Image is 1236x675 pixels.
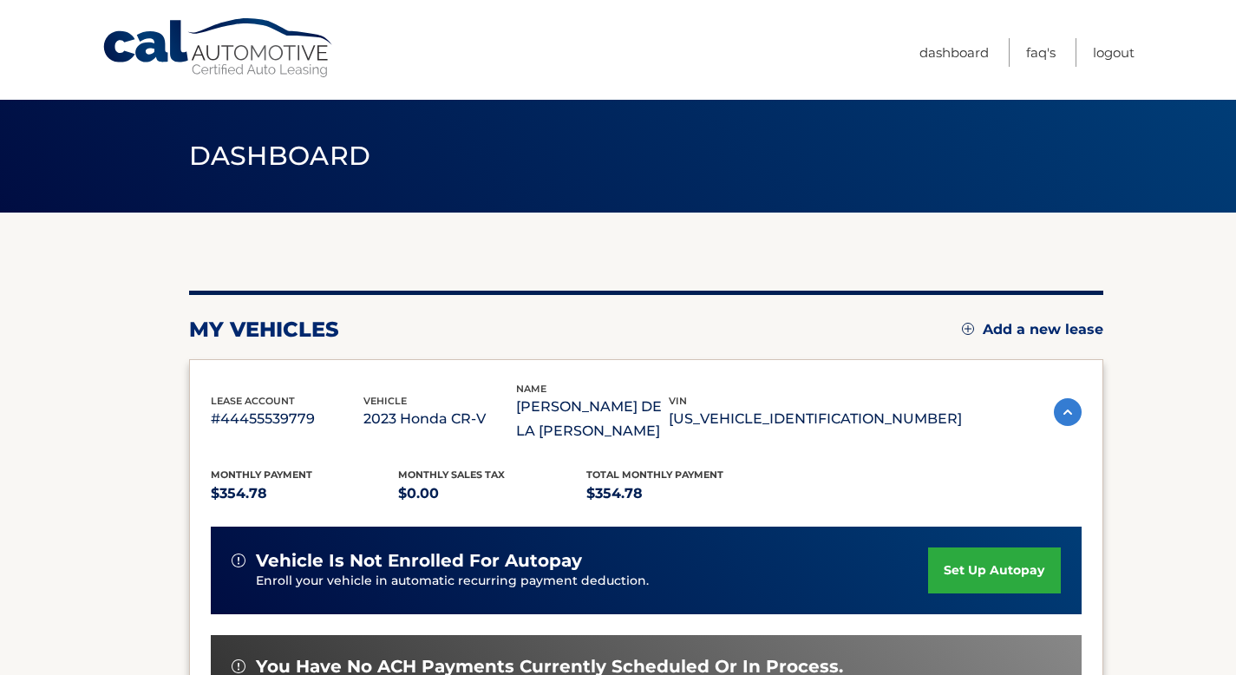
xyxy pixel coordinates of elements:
img: accordion-active.svg [1054,398,1082,426]
h2: my vehicles [189,317,339,343]
p: $354.78 [211,482,399,506]
p: $354.78 [586,482,775,506]
span: vehicle [363,395,407,407]
img: alert-white.svg [232,659,245,673]
span: vehicle is not enrolled for autopay [256,550,582,572]
img: alert-white.svg [232,554,245,567]
p: [US_VEHICLE_IDENTIFICATION_NUMBER] [669,407,962,431]
p: $0.00 [398,482,586,506]
span: vin [669,395,687,407]
p: [PERSON_NAME] DE LA [PERSON_NAME] [516,395,669,443]
p: #44455539779 [211,407,363,431]
span: Monthly Payment [211,469,312,481]
span: lease account [211,395,295,407]
span: name [516,383,546,395]
a: Logout [1093,38,1135,67]
span: Monthly sales Tax [398,469,505,481]
p: 2023 Honda CR-V [363,407,516,431]
span: Total Monthly Payment [586,469,723,481]
a: Cal Automotive [101,17,336,79]
a: Add a new lease [962,321,1103,338]
p: Enroll your vehicle in automatic recurring payment deduction. [256,572,929,591]
a: FAQ's [1026,38,1056,67]
span: Dashboard [189,140,371,172]
a: Dashboard [919,38,989,67]
a: set up autopay [928,547,1060,593]
img: add.svg [962,323,974,335]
